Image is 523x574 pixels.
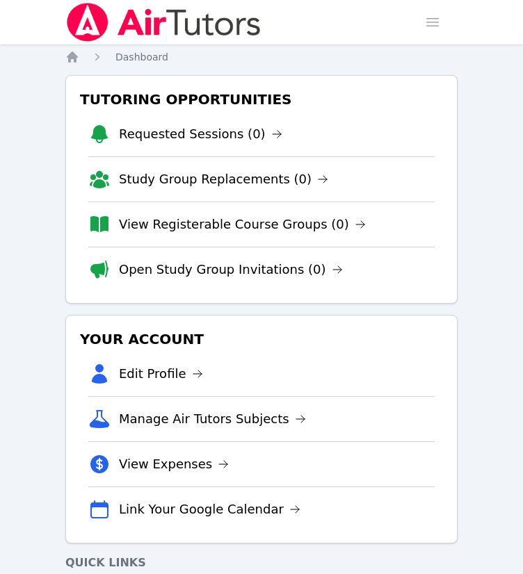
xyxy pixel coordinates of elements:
h3: Tutoring Opportunities [77,87,446,112]
a: View Registerable Course Groups (0) [119,215,366,234]
h4: Quick Links [65,555,458,571]
a: Dashboard [115,50,168,64]
img: Air Tutors [65,3,262,42]
h3: Your Account [77,327,446,352]
a: Study Group Replacements (0) [119,170,328,189]
a: Manage Air Tutors Subjects [119,409,306,429]
a: Open Study Group Invitations (0) [119,260,343,279]
nav: Breadcrumb [65,50,458,64]
a: Requested Sessions (0) [119,124,282,144]
a: Edit Profile [119,364,203,384]
span: Dashboard [115,51,168,63]
a: Link Your Google Calendar [119,500,300,519]
a: View Expenses [119,454,229,474]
